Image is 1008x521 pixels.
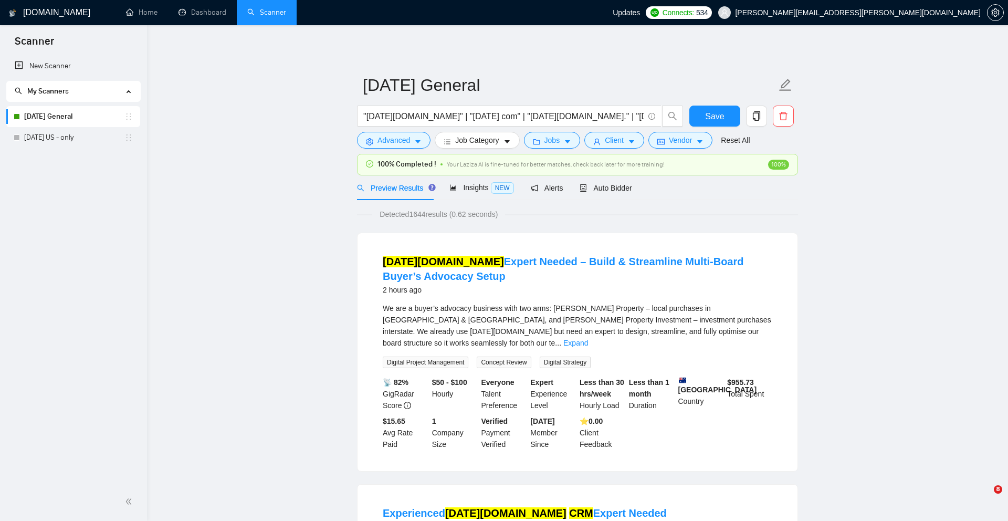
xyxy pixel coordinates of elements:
span: robot [580,184,587,192]
b: $ 955.73 [727,378,754,387]
div: Experience Level [528,377,577,411]
button: settingAdvancedcaret-down [357,132,430,149]
div: Talent Preference [479,377,529,411]
mark: [DATE][DOMAIN_NAME] [445,507,566,519]
a: homeHome [126,8,157,17]
button: setting [987,4,1004,21]
div: Payment Verified [479,415,529,450]
b: 📡 82% [383,378,408,387]
a: [DATE] US - only [24,127,124,148]
span: bars [444,138,451,145]
div: Client Feedback [577,415,627,450]
span: Client [605,134,624,146]
span: holder [124,133,133,142]
li: Monday General [6,106,140,127]
span: Save [705,110,724,123]
div: Duration [627,377,676,411]
b: Less than 1 month [629,378,669,398]
input: Scanner name... [363,72,776,98]
span: 100% Completed ! [377,159,436,170]
span: caret-down [414,138,422,145]
span: Alerts [531,184,563,192]
span: Connects: [663,7,694,18]
mark: CRM [569,507,593,519]
span: Digital Strategy [540,357,591,368]
b: ⭐️ 0.00 [580,417,603,425]
span: search [357,184,364,192]
span: delete [773,111,793,121]
div: Hourly Load [577,377,627,411]
span: notification [531,184,538,192]
b: [GEOGRAPHIC_DATA] [678,377,757,394]
span: Vendor [669,134,692,146]
button: barsJob Categorycaret-down [435,132,519,149]
span: Auto Bidder [580,184,632,192]
a: Expand [563,339,588,347]
div: GigRadar Score [381,377,430,411]
span: Scanner [6,34,62,56]
span: holder [124,112,133,121]
span: We are a buyer’s advocacy business with two arms: [PERSON_NAME] Property – local purchases in [GE... [383,304,771,347]
span: double-left [125,496,135,507]
div: Hourly [430,377,479,411]
b: [DATE] [530,417,554,425]
span: ... [555,339,561,347]
div: Company Size [430,415,479,450]
b: Verified [481,417,508,425]
b: Everyone [481,378,514,387]
a: searchScanner [247,8,286,17]
span: caret-down [696,138,703,145]
span: search [15,87,22,95]
b: Expert [530,378,553,387]
a: Reset All [721,134,750,146]
button: search [662,106,683,127]
span: 100% [768,160,789,170]
button: folderJobscaret-down [524,132,581,149]
input: Search Freelance Jobs... [363,110,644,123]
span: Insights [449,183,513,192]
button: Save [689,106,740,127]
span: setting [366,138,373,145]
a: New Scanner [15,56,132,77]
div: Tooltip anchor [427,183,437,192]
span: 534 [696,7,708,18]
div: 2 hours ago [383,284,772,296]
span: Advanced [377,134,410,146]
span: idcard [657,138,665,145]
span: caret-down [503,138,511,145]
span: My Scanners [27,87,69,96]
span: Detected 1644 results (0.62 seconds) [372,209,505,220]
span: Your Laziza AI is fine-tuned for better matches, check back later for more training! [447,161,665,168]
iframe: Intercom live chat [972,485,997,510]
span: caret-down [628,138,635,145]
span: folder [533,138,540,145]
span: Concept Review [477,357,531,368]
button: idcardVendorcaret-down [648,132,712,149]
img: 🇦🇺 [679,377,686,384]
span: user [593,138,601,145]
li: New Scanner [6,56,140,77]
span: Job Category [455,134,499,146]
span: area-chart [449,184,457,191]
span: My Scanners [15,87,69,96]
div: Total Spent [725,377,774,411]
b: $15.65 [383,417,405,425]
span: copy [747,111,766,121]
span: Preview Results [357,184,433,192]
span: edit [779,78,792,92]
span: check-circle [366,160,373,168]
div: Avg Rate Paid [381,415,430,450]
span: Digital Project Management [383,357,468,368]
b: $50 - $100 [432,378,467,387]
div: Member Since [528,415,577,450]
button: delete [773,106,794,127]
span: setting [988,8,1003,17]
li: Monday US - only [6,127,140,148]
button: userClientcaret-down [584,132,644,149]
img: upwork-logo.png [650,8,659,17]
span: info-circle [404,402,411,409]
a: setting [987,8,1004,17]
span: Jobs [544,134,560,146]
mark: [DATE][DOMAIN_NAME] [383,256,504,267]
span: NEW [491,182,514,194]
